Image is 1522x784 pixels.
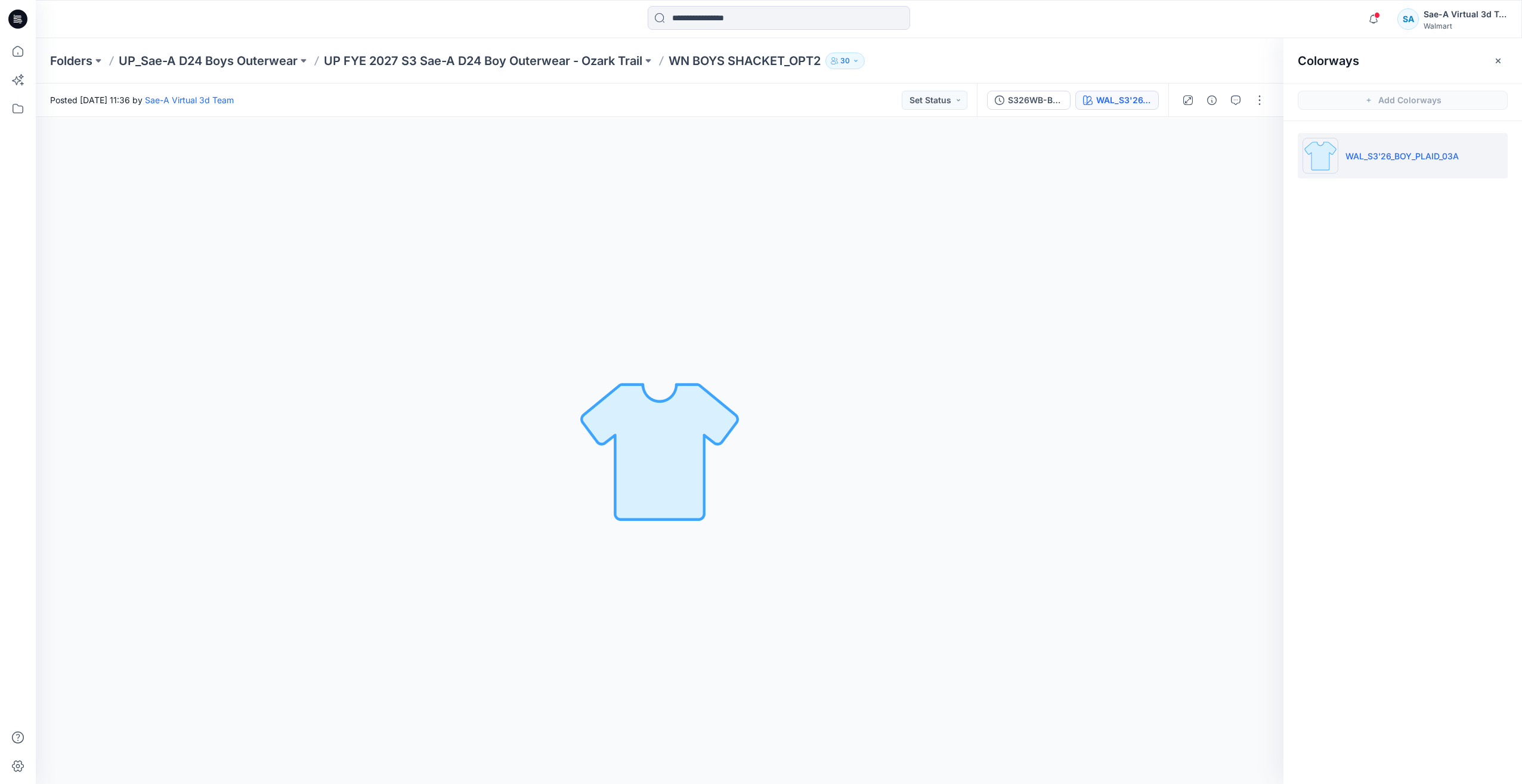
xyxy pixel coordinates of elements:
p: WAL_S3'26_BOY_PLAID_03A [1345,150,1459,162]
h2: Colorways [1298,54,1359,68]
div: S326WB-BS02_FULL COLORWAYS [1008,94,1063,107]
a: UP FYE 2027 S3 Sae-A D24 Boy Outerwear - Ozark Trail [324,53,642,69]
div: WAL_S3'26_BOY_PLAID_03A [1096,94,1151,107]
div: Walmart [1424,21,1507,30]
p: 30 [840,54,850,67]
p: WN BOYS SHACKET_OPT2 [669,53,821,69]
span: Posted [DATE] 11:36 by [50,94,234,106]
a: Folders [50,53,92,69]
a: Sae-A Virtual 3d Team [145,95,234,105]
button: Details [1202,91,1221,110]
img: No Outline [576,367,743,534]
button: 30 [825,53,865,69]
button: WAL_S3'26_BOY_PLAID_03A [1075,91,1159,110]
a: UP_Sae-A D24 Boys Outerwear [119,53,298,69]
button: S326WB-BS02_FULL COLORWAYS [987,91,1071,110]
div: SA [1397,8,1419,30]
div: Sae-A Virtual 3d Team [1424,7,1507,21]
img: WAL_S3'26_BOY_PLAID_03A [1303,138,1338,174]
